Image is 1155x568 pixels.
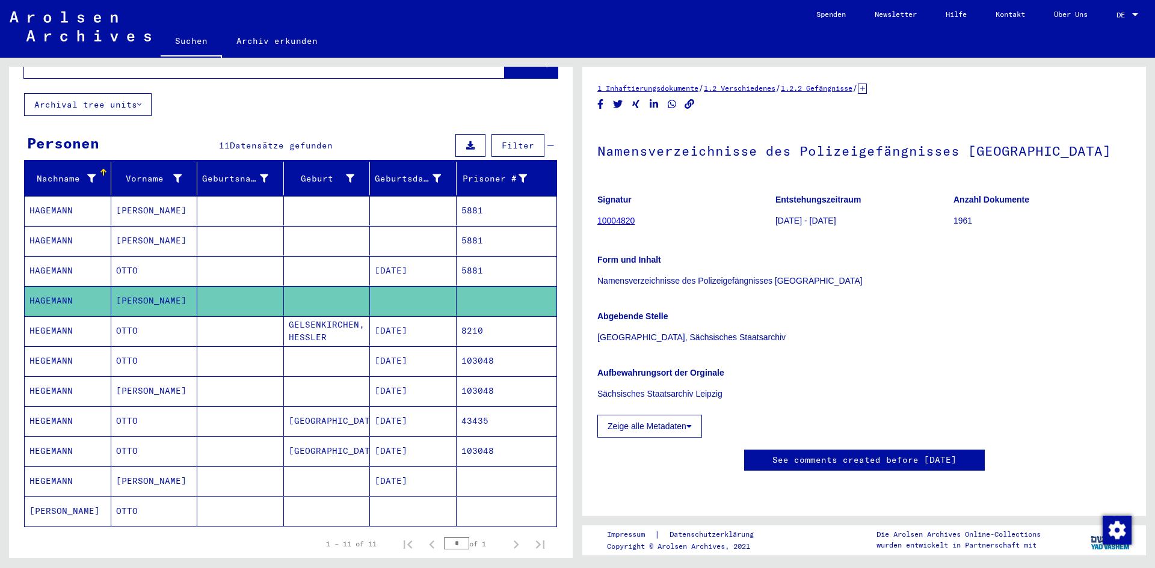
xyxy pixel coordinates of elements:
mat-cell: 103048 [457,376,557,406]
img: Arolsen_neg.svg [10,11,151,41]
a: Datenschutzerklärung [660,528,768,541]
mat-cell: HAGEMANN [25,196,111,225]
b: Abgebende Stelle [597,311,668,321]
mat-cell: [PERSON_NAME] [111,376,198,406]
span: / [775,82,781,93]
mat-cell: HEGEMANN [25,466,111,496]
div: 1 – 11 of 11 [326,539,377,549]
span: / [852,82,858,93]
span: Filter [502,140,534,151]
mat-cell: HEGEMANN [25,346,111,376]
mat-cell: [PERSON_NAME] [111,466,198,496]
b: Entstehungszeitraum [775,195,861,204]
mat-cell: [PERSON_NAME] [111,226,198,255]
b: Anzahl Dokumente [953,195,1029,204]
mat-cell: HAGEMANN [25,226,111,255]
mat-cell: OTTO [111,256,198,286]
mat-cell: HAGEMANN [25,256,111,286]
mat-cell: [DATE] [370,376,457,406]
a: 1.2 Verschiedenes [704,84,775,93]
div: Geburtsname [202,169,283,188]
mat-header-cell: Vorname [111,162,198,195]
mat-cell: GELSENKIRCHEN, HESSLER [284,316,371,346]
mat-cell: [DATE] [370,256,457,286]
button: Share on Xing [630,97,642,112]
mat-cell: HEGEMANN [25,436,111,466]
mat-cell: [DATE] [370,406,457,436]
a: See comments created before [DATE] [772,454,956,466]
mat-cell: OTTO [111,316,198,346]
a: Suchen [161,26,222,58]
mat-cell: [DATE] [370,316,457,346]
mat-cell: [PERSON_NAME] [111,286,198,316]
div: Geburtsdatum [375,173,441,185]
mat-cell: [DATE] [370,436,457,466]
mat-cell: HEGEMANN [25,316,111,346]
a: Archiv erkunden [222,26,332,55]
mat-cell: 103048 [457,346,557,376]
mat-cell: [GEOGRAPHIC_DATA] [284,406,371,436]
a: 1 Inhaftierungsdokumente [597,84,698,93]
button: Archival tree units [24,93,152,116]
mat-cell: OTTO [111,406,198,436]
button: Copy link [683,97,696,112]
a: 10004820 [597,216,635,225]
button: Share on Twitter [612,97,624,112]
button: First page [396,532,420,556]
a: Impressum [607,528,654,541]
a: 1.2.2 Gefängnisse [781,84,852,93]
div: Personen [27,132,99,154]
mat-cell: [DATE] [370,466,457,496]
div: Nachname [29,173,96,185]
mat-cell: 5881 [457,196,557,225]
p: [DATE] - [DATE] [775,215,953,227]
mat-cell: 5881 [457,256,557,286]
div: | [607,528,768,541]
div: Geburtsname [202,173,268,185]
button: Filter [491,134,544,157]
mat-cell: [GEOGRAPHIC_DATA] [284,436,371,466]
button: Share on LinkedIn [648,97,661,112]
mat-cell: 103048 [457,436,557,466]
button: Previous page [420,532,444,556]
b: Form und Inhalt [597,255,661,264]
img: yv_logo.png [1088,525,1133,555]
mat-cell: OTTO [111,496,198,526]
div: Geburt‏ [289,169,370,188]
mat-header-cell: Geburtsname [197,162,284,195]
button: Share on WhatsApp [666,97,679,112]
mat-header-cell: Nachname [25,162,111,195]
mat-header-cell: Prisoner # [457,162,557,195]
span: Datensätze gefunden [230,140,333,151]
mat-cell: HAGEMANN [25,286,111,316]
p: Sächsisches Staatsarchiv Leipzig [597,388,1131,400]
div: Vorname [116,173,182,185]
h1: Namensverzeichnisse des Polizeigefängnisses [GEOGRAPHIC_DATA] [597,123,1131,176]
span: / [698,82,704,93]
mat-cell: 8210 [457,316,557,346]
div: of 1 [444,538,504,549]
button: Next page [504,532,528,556]
mat-cell: HEGEMANN [25,376,111,406]
img: Zustimmung ändern [1103,516,1132,545]
p: Die Arolsen Archives Online-Collections [876,529,1041,540]
mat-cell: HEGEMANN [25,406,111,436]
mat-cell: 5881 [457,226,557,255]
span: DE [1116,11,1130,19]
button: Share on Facebook [594,97,607,112]
mat-cell: [DATE] [370,346,457,376]
mat-cell: 43435 [457,406,557,436]
p: [GEOGRAPHIC_DATA], Sächsisches Staatsarchiv [597,331,1131,344]
div: Geburt‏ [289,173,355,185]
b: Signatur [597,195,632,204]
mat-header-cell: Geburtsdatum [370,162,457,195]
p: wurden entwickelt in Partnerschaft mit [876,540,1041,551]
mat-header-cell: Geburt‏ [284,162,371,195]
p: Namensverzeichnisse des Polizeigefängnisses [GEOGRAPHIC_DATA] [597,275,1131,287]
mat-cell: [PERSON_NAME] [25,496,111,526]
mat-cell: [PERSON_NAME] [111,196,198,225]
div: Nachname [29,169,111,188]
div: Prisoner # [461,169,543,188]
mat-cell: OTTO [111,436,198,466]
mat-cell: OTTO [111,346,198,376]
